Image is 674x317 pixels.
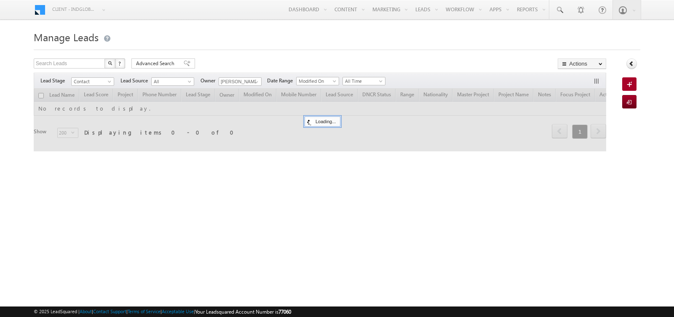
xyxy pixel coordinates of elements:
[152,78,192,85] span: All
[118,60,122,67] span: ?
[296,77,339,85] a: Modified On
[34,30,99,44] span: Manage Leads
[305,116,340,127] div: Loading...
[219,77,262,86] input: Type to Search
[80,309,92,314] a: About
[115,58,125,69] button: ?
[120,77,151,85] span: Lead Source
[151,77,194,86] a: All
[128,309,160,314] a: Terms of Service
[71,77,114,86] a: Contact
[108,61,112,65] img: Search
[558,58,606,69] button: Actions
[72,78,112,85] span: Contact
[40,77,71,85] span: Lead Stage
[250,78,261,86] a: Show All Items
[93,309,126,314] a: Contact Support
[342,77,385,85] a: All Time
[195,309,291,315] span: Your Leadsquared Account Number is
[278,309,291,315] span: 77060
[297,77,337,85] span: Modified On
[162,309,194,314] a: Acceptable Use
[136,60,177,67] span: Advanced Search
[343,77,383,85] span: All Time
[267,77,296,85] span: Date Range
[34,308,291,316] span: © 2025 LeadSquared | | | | |
[52,5,96,13] span: Client - indglobal1 (77060)
[201,77,219,85] span: Owner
